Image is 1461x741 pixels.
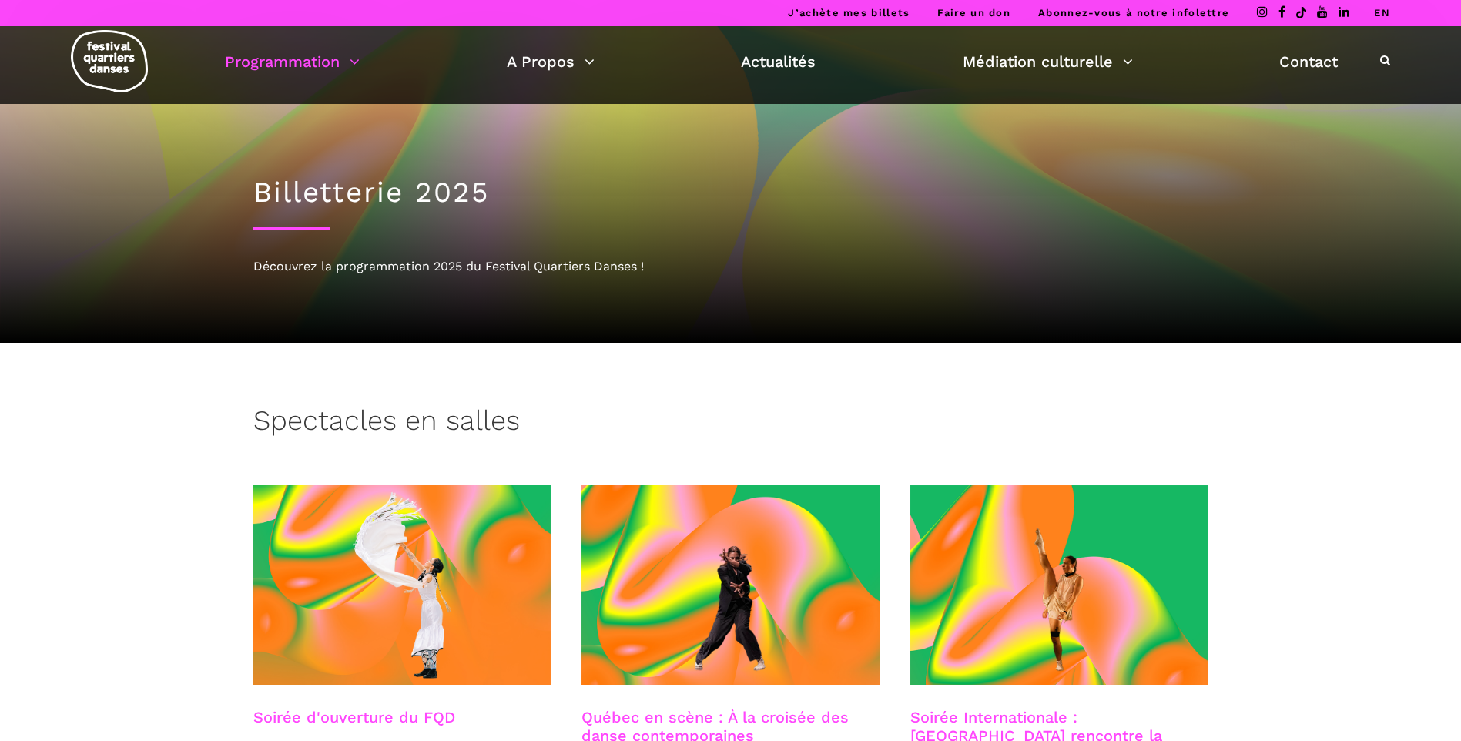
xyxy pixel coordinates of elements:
a: Médiation culturelle [963,49,1133,75]
h1: Billetterie 2025 [253,176,1208,210]
img: logo-fqd-med [71,30,148,92]
a: Contact [1279,49,1338,75]
a: Abonnez-vous à notre infolettre [1038,7,1229,18]
a: Programmation [225,49,360,75]
h3: Spectacles en salles [253,404,520,443]
a: Faire un don [937,7,1010,18]
a: J’achète mes billets [788,7,910,18]
div: Découvrez la programmation 2025 du Festival Quartiers Danses ! [253,256,1208,277]
a: Soirée d'ouverture du FQD [253,708,455,726]
a: EN [1374,7,1390,18]
a: A Propos [507,49,595,75]
a: Actualités [741,49,816,75]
